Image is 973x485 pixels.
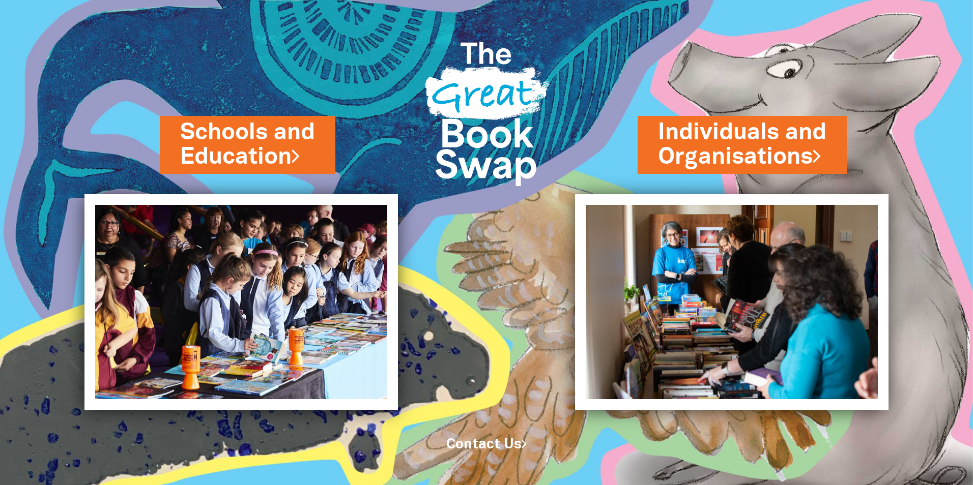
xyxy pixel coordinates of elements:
img: Great Bookswap logo [413,12,560,207]
img: Schools and Education [84,194,397,410]
a: Contact Us [446,438,527,451]
a: Individuals andOrganisations [658,116,826,173]
img: Individuals and Organisations [575,194,888,410]
a: Schools andEducation [180,116,315,173]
